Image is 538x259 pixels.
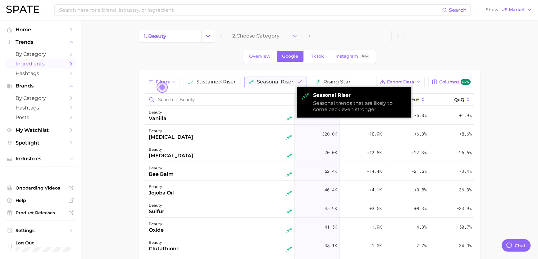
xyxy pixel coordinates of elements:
span: QoQ [454,97,464,102]
div: beauty [149,164,174,172]
a: Settings [5,226,76,235]
div: oxide [149,226,164,234]
img: seasonal riser [286,116,292,121]
a: Ingredients [5,59,76,69]
img: SPATE [6,6,39,13]
span: Google [282,54,298,59]
span: Columns [439,79,471,85]
button: beautysulfurseasonal riser45.9k+3.5k+8.3%-33.9% [145,199,474,218]
a: TikTok [304,51,329,62]
div: [MEDICAL_DATA] [149,152,193,159]
a: InstagramBeta [330,51,375,62]
button: ShowUS Market [484,6,533,14]
span: Export Data [387,79,414,85]
button: Industries [5,154,76,163]
div: bee balm [149,171,174,178]
span: Brands [16,83,65,89]
span: -3.4% [459,167,472,175]
button: Export Data [376,77,425,87]
button: 2.Choose Category [227,30,303,42]
strong: seasonal riser [313,92,406,98]
span: 2. Choose Category [232,33,280,39]
a: Onboarding Videos [5,183,76,193]
span: +3.5k [369,205,382,212]
span: new [461,79,471,85]
span: -1.0k [369,242,382,249]
span: 45.9k [325,205,337,212]
button: beautyvanillaseasonal riser382.3k-24.5k-6.0%+1.9% [145,106,474,125]
a: Home [5,25,76,34]
div: beauty [149,183,174,190]
span: YoY [412,97,419,102]
button: Columnsnew [428,77,474,87]
a: by Category [5,93,76,103]
span: Spotlight [16,140,65,146]
a: Product Releases [5,208,76,217]
span: -26.6% [457,149,472,156]
button: Trends [5,38,76,47]
span: 1. beauty [144,33,166,39]
span: Trends [16,39,65,45]
div: Seasonal trends that are likely to come back even stronger [313,100,406,113]
div: [MEDICAL_DATA] [149,133,193,141]
span: +12.8k [367,149,382,156]
a: Spotlight [5,138,76,148]
span: My Watchlist [16,127,65,133]
button: beautybee balmseasonal riser52.4k-14.4k-21.5%-3.4% [145,162,474,181]
span: -14.4k [367,167,382,175]
img: seasonal riser [249,79,254,84]
span: +6.3% [414,130,426,138]
span: Search [449,7,467,13]
div: beauty [149,109,166,116]
button: QoQ [429,94,474,106]
span: -34.9% [457,242,472,249]
span: +8.6% [459,130,472,138]
a: My Watchlist [5,125,76,135]
img: seasonal riser [286,134,292,140]
img: seasonal riser [286,209,292,214]
span: Onboarding Videos [16,185,65,191]
span: 52.4k [325,167,337,175]
div: beauty [149,146,193,153]
span: -33.9% [457,205,472,212]
span: Home [16,27,65,33]
span: +9.8% [414,186,426,194]
img: rising star [315,79,320,84]
span: TikTok [310,54,324,59]
span: Instagram [335,54,358,59]
span: Industries [16,156,65,162]
img: sustained riser [188,79,193,84]
span: 38.1k [325,242,337,249]
a: Hashtags [5,103,76,113]
a: Hashtags [5,69,76,78]
div: sulfur [149,208,164,215]
span: 46.4k [325,186,337,194]
span: +1.9% [459,112,472,119]
a: Log out. Currently logged in with e-mail jkno@cosmax.com. [5,238,76,254]
span: Ingredients [16,61,65,67]
span: Posts [16,114,65,120]
span: +22.3% [412,149,426,156]
img: seasonal riser [286,227,292,233]
div: beauty [149,127,193,135]
input: Search in beauty [145,94,294,105]
img: seasonal riser [302,92,309,100]
div: beauty [149,202,164,209]
img: seasonal riser [286,172,292,177]
span: +18.9k [367,130,382,138]
span: -36.3% [457,186,472,194]
span: -21.5% [412,167,426,175]
div: glutathione [149,245,180,252]
button: beautyglutathioneseasonal riser38.1k-1.0k-2.7%-34.9% [145,236,474,255]
img: seasonal riser [286,246,292,252]
a: Help [5,196,76,205]
a: 1. beauty [139,30,201,42]
span: -2.7% [414,242,426,249]
span: +4.1k [369,186,382,194]
span: +50.7% [457,223,472,231]
span: Filters [156,79,170,85]
button: Change Category [201,30,215,42]
a: by Category [5,49,76,59]
span: 320.0k [322,130,337,138]
span: 41.5k [325,223,337,231]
